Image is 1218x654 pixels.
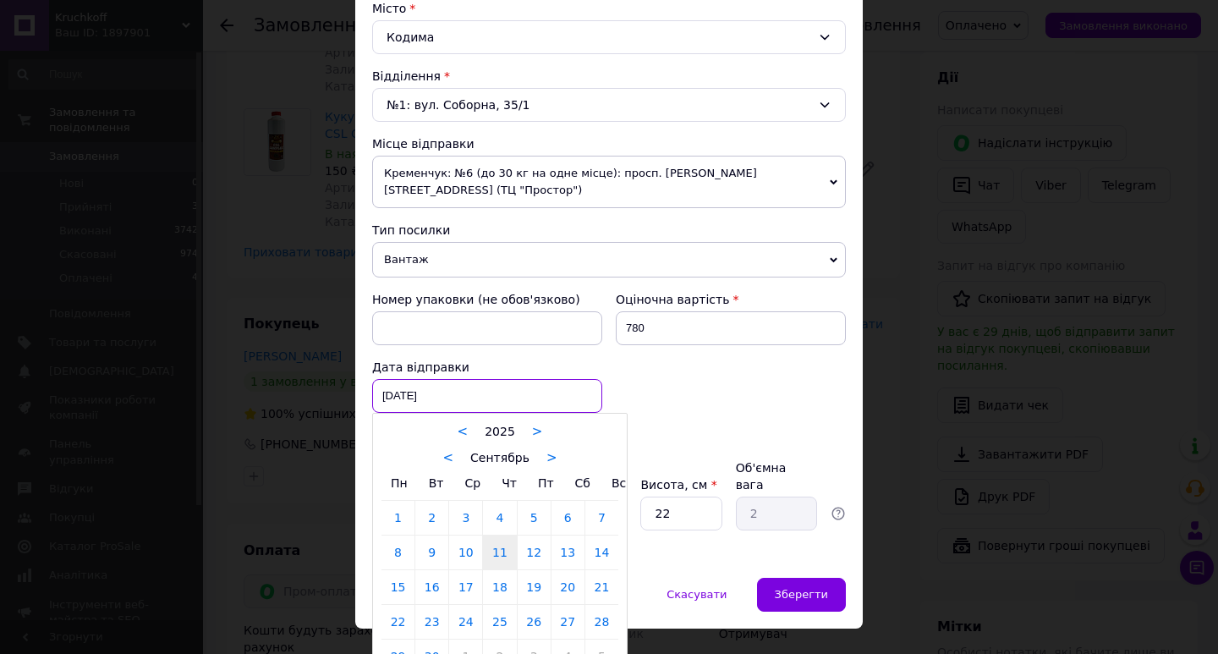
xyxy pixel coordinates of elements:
[551,501,584,535] a: 6
[415,605,448,639] a: 23
[415,570,448,604] a: 16
[483,536,516,569] a: 11
[518,570,551,604] a: 19
[391,476,408,490] span: Пн
[518,501,551,535] a: 5
[551,570,584,604] a: 20
[551,605,584,639] a: 27
[464,476,480,490] span: Ср
[429,476,444,490] span: Вт
[538,476,554,490] span: Пт
[532,424,543,439] a: >
[458,424,469,439] a: <
[485,425,515,438] span: 2025
[381,536,414,569] a: 8
[470,451,529,464] span: Сентябрь
[518,536,551,569] a: 12
[483,570,516,604] a: 18
[483,501,516,535] a: 4
[381,570,414,604] a: 15
[449,501,482,535] a: 3
[483,605,516,639] a: 25
[415,501,448,535] a: 2
[449,570,482,604] a: 17
[551,536,584,569] a: 13
[667,588,727,601] span: Скасувати
[502,476,517,490] span: Чт
[585,536,618,569] a: 14
[449,605,482,639] a: 24
[775,588,828,601] span: Зберегти
[381,501,414,535] a: 1
[546,450,557,465] a: >
[518,605,551,639] a: 26
[415,536,448,569] a: 9
[449,536,482,569] a: 10
[575,476,590,490] span: Сб
[585,570,618,604] a: 21
[585,501,618,535] a: 7
[442,450,453,465] a: <
[612,476,626,490] span: Вс
[381,605,414,639] a: 22
[585,605,618,639] a: 28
